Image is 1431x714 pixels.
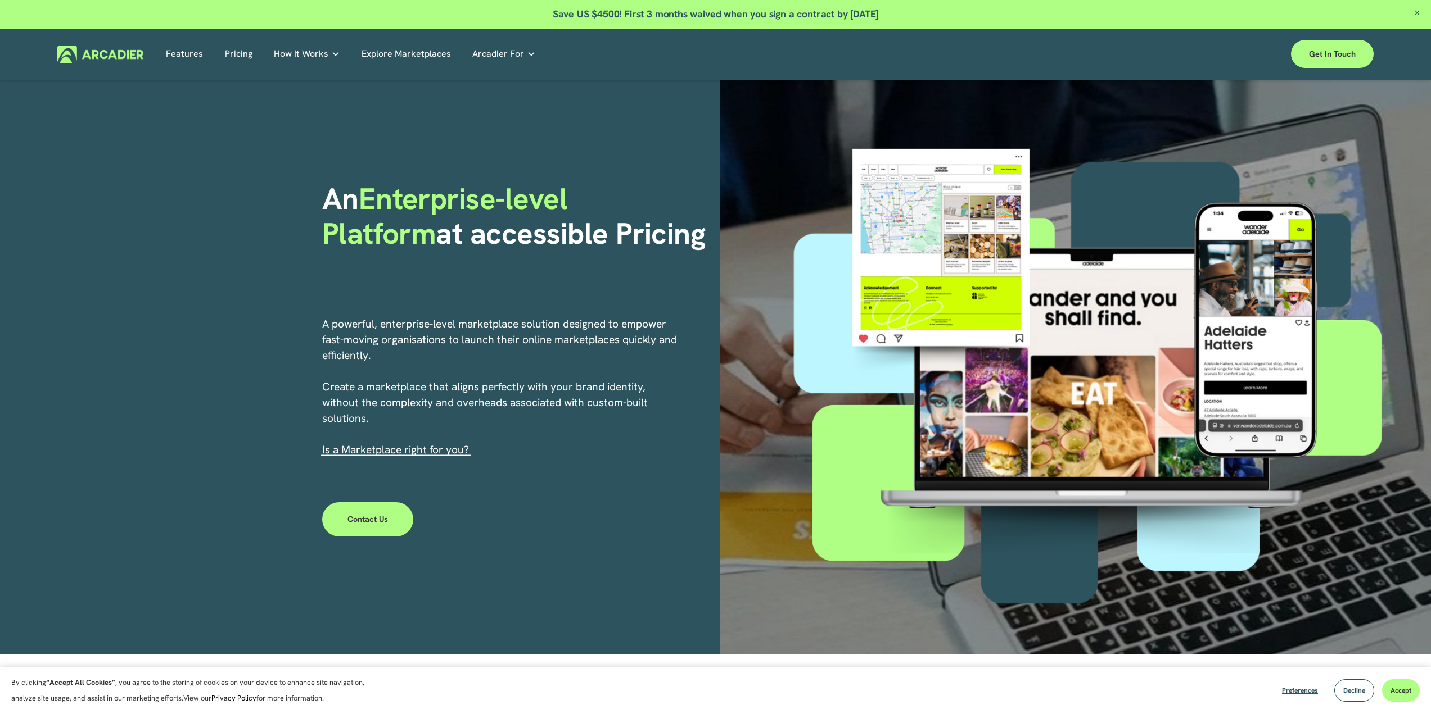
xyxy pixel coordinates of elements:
[274,46,328,62] span: How It Works
[57,46,143,63] img: Arcadier
[325,443,469,457] a: s a Marketplace right for you?
[1282,686,1318,695] span: Preferences
[322,502,414,536] a: Contact Us
[1291,40,1374,68] a: Get in touch
[225,46,252,63] a: Pricing
[1274,679,1326,702] button: Preferences
[322,181,712,252] h1: An at accessible Pricing
[1343,686,1365,695] span: Decline
[472,46,524,62] span: Arcadier For
[472,46,536,63] a: folder dropdown
[46,677,115,687] strong: “Accept All Cookies”
[274,46,340,63] a: folder dropdown
[322,443,469,457] span: I
[322,179,575,253] span: Enterprise-level Platform
[1375,660,1431,714] iframe: Chat Widget
[166,46,203,63] a: Features
[1334,679,1374,702] button: Decline
[11,675,377,706] p: By clicking , you agree to the storing of cookies on your device to enhance site navigation, anal...
[322,316,679,458] p: A powerful, enterprise-level marketplace solution designed to empower fast-moving organisations t...
[211,693,256,703] a: Privacy Policy
[362,46,451,63] a: Explore Marketplaces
